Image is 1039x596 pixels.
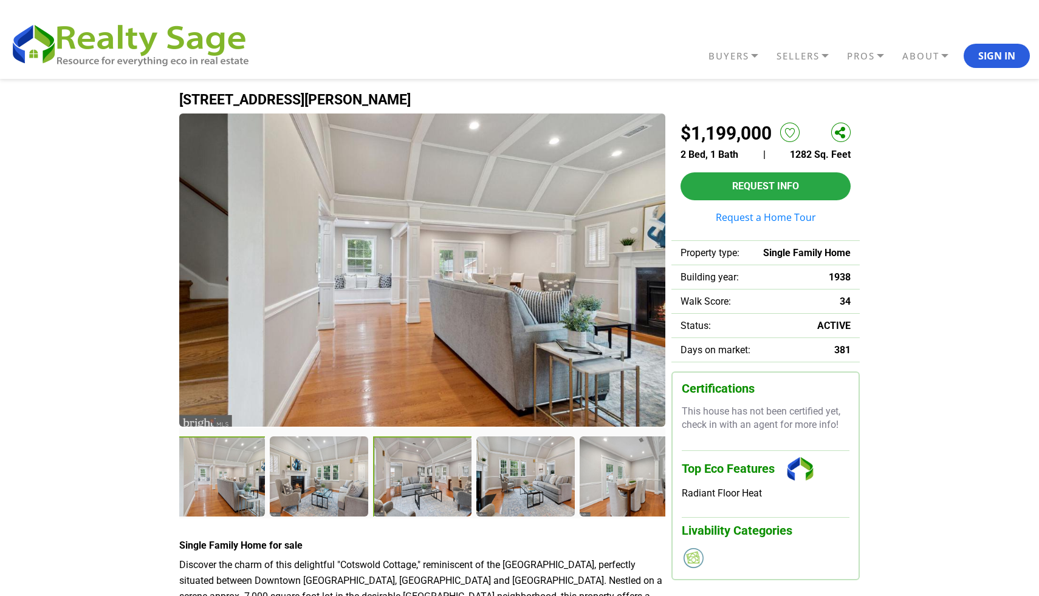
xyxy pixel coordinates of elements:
[681,149,738,160] span: 2 Bed, 1 Bath
[682,382,849,396] h3: Certifications
[681,271,739,283] span: Building year:
[899,46,964,67] a: ABOUT
[705,46,773,67] a: BUYERS
[9,19,261,68] img: REALTY SAGE
[763,247,851,259] span: Single Family Home
[840,296,851,307] span: 34
[682,487,849,499] div: Radiant Floor Heat
[844,46,899,67] a: PROS
[682,405,849,432] p: This house has not been certified yet, check in with an agent for more info!
[681,296,731,307] span: Walk Score:
[681,212,851,222] a: Request a Home Tour
[790,149,851,160] span: 1282 Sq. Feet
[681,123,772,144] h2: $1,199,000
[834,344,851,356] span: 381
[682,450,849,487] h3: Top Eco Features
[817,320,851,331] span: ACTIVE
[773,46,844,67] a: SELLERS
[681,172,851,200] button: Request Info
[179,92,860,107] h1: [STREET_ADDRESS][PERSON_NAME]
[681,320,711,331] span: Status:
[681,247,739,259] span: Property type:
[179,540,665,551] h4: Single Family Home for sale
[681,344,750,356] span: Days on market:
[964,44,1030,68] button: Sign In
[763,149,766,160] span: |
[682,517,849,538] h3: Livability Categories
[829,271,851,283] span: 1938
